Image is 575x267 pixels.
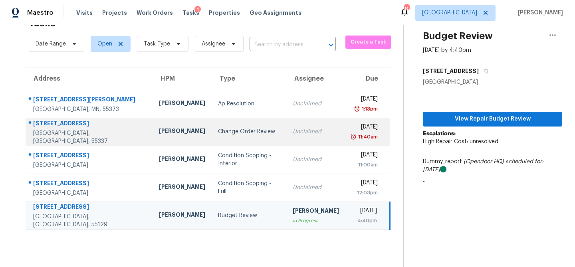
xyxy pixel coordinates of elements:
span: Date Range [36,40,66,48]
div: 1 [194,6,201,14]
span: High Repair Cost: unresolved [423,139,498,144]
div: 11:00am [352,161,378,169]
button: View Repair Budget Review [423,112,562,127]
span: Open [97,40,112,48]
span: View Repair Budget Review [429,114,556,124]
img: Overdue Alarm Icon [350,133,357,141]
span: Create a Task [349,38,387,47]
div: Budget Review [218,212,280,220]
div: [GEOGRAPHIC_DATA] [33,161,146,169]
button: Open [325,40,337,51]
div: [PERSON_NAME] [159,211,205,221]
div: [GEOGRAPHIC_DATA] [423,78,562,86]
div: Dummy_report [423,158,562,174]
div: [PERSON_NAME] [159,155,205,165]
div: Unclaimed [293,184,339,192]
span: Visits [76,9,93,17]
span: Geo Assignments [250,9,301,17]
button: Create a Task [345,36,391,49]
img: Overdue Alarm Icon [354,105,360,113]
th: HPM [153,67,212,90]
span: Tasks [182,10,199,16]
p: - [423,178,562,186]
div: Change Order Review [218,128,280,136]
div: Ap Resolution [218,100,280,108]
span: [PERSON_NAME] [515,9,563,17]
div: [GEOGRAPHIC_DATA], [GEOGRAPHIC_DATA], 55129 [33,213,146,229]
input: Search by address [250,39,313,51]
div: Condition Scoping - Full [218,180,280,196]
div: [STREET_ADDRESS] [33,119,146,129]
div: Condition Scoping - Interior [218,152,280,168]
div: [DATE] [352,95,378,105]
span: Maestro [27,9,54,17]
div: 4:40pm [352,217,377,225]
div: 1:13pm [360,105,378,113]
div: [DATE] [352,151,378,161]
div: [PERSON_NAME] [293,207,339,217]
b: Escalations: [423,131,456,136]
i: scheduled for: [DATE] [423,159,543,172]
div: [DATE] [352,179,378,189]
div: [STREET_ADDRESS] [33,179,146,189]
div: [PERSON_NAME] [159,127,205,137]
span: Assignee [202,40,225,48]
h5: [STREET_ADDRESS] [423,67,479,75]
div: Unclaimed [293,100,339,108]
span: Work Orders [137,9,173,17]
div: [STREET_ADDRESS] [33,203,146,213]
div: [DATE] by 4:40pm [423,46,471,54]
div: [GEOGRAPHIC_DATA], MN, 55373 [33,105,146,113]
th: Address [26,67,153,90]
div: [PERSON_NAME] [159,99,205,109]
div: [GEOGRAPHIC_DATA] [33,189,146,197]
div: [DATE] [352,207,377,217]
th: Due [345,67,390,90]
span: [GEOGRAPHIC_DATA] [422,9,477,17]
div: Unclaimed [293,128,339,136]
span: Projects [102,9,127,17]
span: Task Type [144,40,170,48]
h2: Budget Review [423,32,493,40]
div: [DATE] [352,123,378,133]
i: (Opendoor HQ) [464,159,504,164]
div: [STREET_ADDRESS][PERSON_NAME] [33,95,146,105]
div: [PERSON_NAME] [159,183,205,193]
h2: Tasks [29,19,56,27]
div: [GEOGRAPHIC_DATA], [GEOGRAPHIC_DATA], 55337 [33,129,146,145]
div: 8 [404,5,409,13]
th: Type [212,67,286,90]
span: Properties [209,9,240,17]
button: Copy Address [479,64,490,78]
div: 12:03pm [352,189,378,197]
div: In Progress [293,217,339,225]
div: 11:40am [357,133,378,141]
div: [STREET_ADDRESS] [33,151,146,161]
div: Unclaimed [293,156,339,164]
th: Assignee [286,67,345,90]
